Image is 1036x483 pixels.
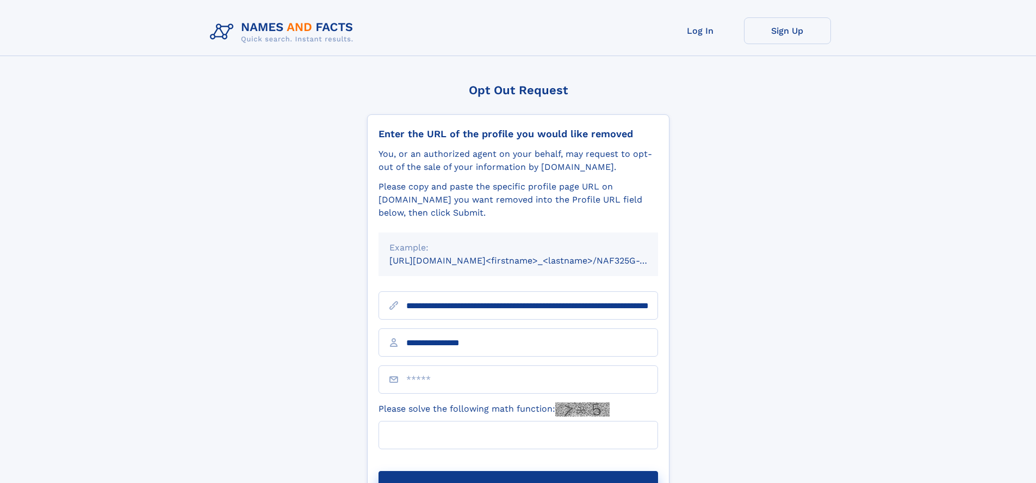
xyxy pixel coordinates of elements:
div: You, or an authorized agent on your behalf, may request to opt-out of the sale of your informatio... [379,148,658,174]
a: Log In [657,17,744,44]
small: [URL][DOMAIN_NAME]<firstname>_<lastname>/NAF325G-xxxxxxxx [389,255,679,266]
div: Opt Out Request [367,83,669,97]
img: Logo Names and Facts [206,17,362,47]
a: Sign Up [744,17,831,44]
div: Enter the URL of the profile you would like removed [379,128,658,140]
label: Please solve the following math function: [379,402,610,417]
div: Please copy and paste the specific profile page URL on [DOMAIN_NAME] you want removed into the Pr... [379,180,658,219]
div: Example: [389,241,647,254]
